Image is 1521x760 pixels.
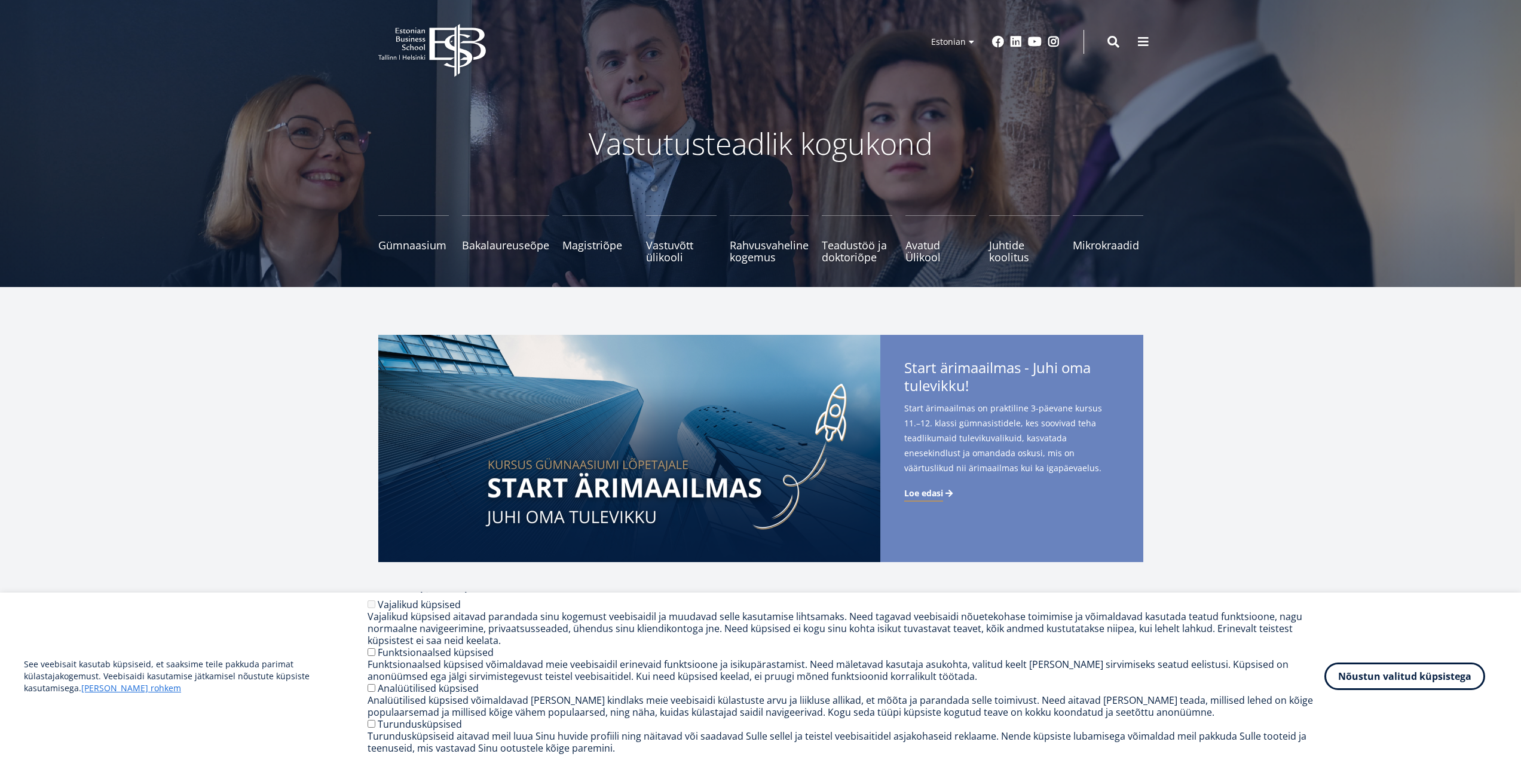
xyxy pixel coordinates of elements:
div: Turundusküpsiseid aitavad meil luua Sinu huvide profiili ning näitavad või saadavad Sulle sellel ... [368,730,1324,754]
h2: Uudised [378,586,1077,616]
a: Juhtide koolitus [989,215,1060,263]
label: Turundusküpsised [378,718,462,731]
p: See veebisait kasutab küpsiseid, et saaksime teile pakkuda parimat külastajakogemust. Veebisaidi ... [24,658,368,694]
label: Analüütilised küpsised [378,682,479,695]
label: Vajalikud küpsised [378,598,461,611]
a: Magistriõpe [562,215,633,263]
a: Teadustöö ja doktoriõpe [822,215,892,263]
span: Magistriõpe [562,239,633,251]
a: Mikrokraadid [1073,215,1143,263]
span: Juhtide koolitus [989,239,1060,263]
span: Start ärimaailmas on praktiline 3-päevane kursus 11.–12. klassi gümnasistidele, kes soovivad teha... [904,401,1119,475]
a: Youtube [1028,36,1042,48]
a: Avatud Ülikool [905,215,976,263]
span: Start ärimaailmas - Juhi oma [904,359,1119,398]
a: Facebook [992,36,1004,48]
div: Funktsionaalsed küpsised võimaldavad meie veebisaidil erinevaid funktsioone ja isikupärastamist. ... [368,658,1324,682]
span: Bakalaureuseõpe [462,239,549,251]
span: Rahvusvaheline kogemus [730,239,809,263]
a: Rahvusvaheline kogemus [730,215,809,263]
label: Funktsionaalsed küpsised [378,646,494,659]
a: Bakalaureuseõpe [462,215,549,263]
div: Analüütilised küpsised võimaldavad [PERSON_NAME] kindlaks meie veebisaidi külastuste arvu ja liik... [368,694,1324,718]
a: Instagram [1048,36,1060,48]
span: Gümnaasium [378,239,449,251]
span: Avatud Ülikool [905,239,976,263]
span: Mikrokraadid [1073,239,1143,251]
img: Start arimaailmas [378,335,880,562]
span: tulevikku! [904,377,969,395]
div: Vajalikud küpsised aitavad parandada sinu kogemust veebisaidil ja muudavad selle kasutamise lihts... [368,611,1324,646]
a: Loe edasi [904,487,955,499]
button: Nõustun valitud küpsistega [1324,663,1485,690]
a: [PERSON_NAME] rohkem [81,682,181,694]
a: Linkedin [1010,36,1022,48]
a: Vastuvõtt ülikooli [646,215,717,263]
p: Vastutusteadlik kogukond [444,126,1078,161]
span: Vastuvõtt ülikooli [646,239,717,263]
span: Teadustöö ja doktoriõpe [822,239,892,263]
a: Gümnaasium [378,215,449,263]
span: Loe edasi [904,487,943,499]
